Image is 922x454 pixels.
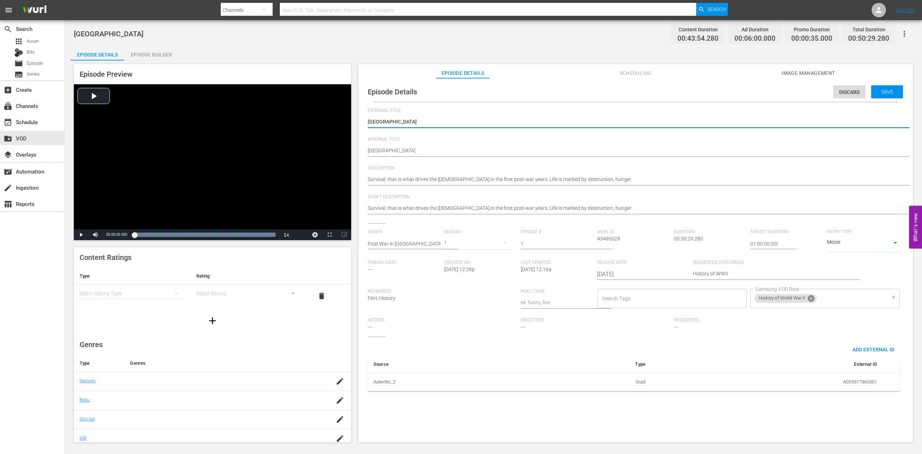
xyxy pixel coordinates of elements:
[368,373,540,391] th: Autentic_2
[674,229,747,235] span: Duration:
[70,46,124,60] button: Episode Details
[368,356,540,373] th: Source
[368,356,900,392] table: simple table
[4,167,12,176] span: Automation
[833,85,865,98] button: Discard
[74,268,351,307] table: simple table
[74,268,191,285] th: Type
[191,268,307,285] th: Rating
[14,59,23,68] span: Episode
[80,70,133,78] span: Episode Preview
[308,229,322,240] button: Jump To Time
[4,200,12,208] span: Reports
[871,85,903,98] button: Save
[4,150,12,159] span: Overlays
[14,48,23,57] div: Bits
[74,229,88,240] button: Play
[27,49,35,56] span: Bits
[80,340,103,349] span: Genres
[734,35,775,43] span: 00:06:00.000
[317,292,326,300] span: delete
[14,70,23,79] span: Series
[791,35,832,43] span: 00:00:35.000
[444,266,475,272] span: [DATE] 12:26p
[833,89,865,95] span: Discard
[444,229,517,235] span: Season:
[368,324,372,330] span: ---
[279,229,294,240] button: Playback Rate
[876,89,899,95] span: Save
[74,355,124,372] th: Type
[368,266,372,272] span: ---
[74,84,351,240] div: Video Player
[909,206,922,248] button: Open Feedback Widget
[368,229,440,235] span: Series:
[540,373,651,391] td: Guid
[521,266,551,272] span: [DATE] 12:16a
[750,229,823,235] span: Target Duration:
[693,270,842,279] textarea: History of WWII
[436,69,490,78] span: Episode Details
[651,356,883,373] th: External ID
[4,6,13,14] span: menu
[368,176,900,184] textarea: Survival, that is what drives the [DEMOGRAPHIC_DATA] in the first post-war years. Life is marked ...
[4,25,12,33] span: Search
[134,233,276,237] div: Progress Bar
[368,108,900,114] span: External Title
[27,38,39,45] span: Asset
[368,318,517,323] span: Actors
[896,7,915,13] a: Sign Out
[444,233,513,253] div: 1
[693,260,842,266] span: Suggested Categories:
[848,35,889,43] span: 00:50:29.280
[782,69,836,78] span: Image Management
[322,229,337,240] button: Fullscreen
[707,3,726,16] span: Search
[521,260,594,266] span: Last Updated:
[674,318,823,323] span: Producers
[80,253,131,262] span: Content Ratings
[368,295,395,301] span: FAH, History
[696,3,728,16] button: Search
[80,397,90,403] a: Roku
[74,30,143,38] span: [GEOGRAPHIC_DATA]
[597,236,620,242] span: 43495029
[791,24,832,35] div: Promo Duration
[734,24,775,35] div: Ad Duration
[124,46,178,63] div: Episode Builder
[651,373,883,391] td: A055517360001
[17,2,52,19] img: ans4CAIJ8jUAAAAAAAAAAAAAAAAAAAAAAAAgQb4GAAAAAAAAAAAAAAAAAAAAAAAAJMjXAAAAAAAAAAAAAAAAAAAAAAAAgAT5G...
[313,287,330,305] button: delete
[4,102,12,111] span: Channels
[521,318,670,323] span: Directors
[368,289,517,295] span: Keywords:
[80,435,86,441] a: IAB
[677,35,719,43] span: 00:43:54.280
[4,134,12,143] span: VOD
[368,137,900,143] span: Internal Title
[70,46,124,63] div: Episode Details
[609,69,663,78] span: Scheduling
[368,118,900,127] textarea: [GEOGRAPHIC_DATA]
[368,204,900,213] textarea: Survival, that is what drives the [DEMOGRAPHIC_DATA] in the first post-war years. Life is marked ...
[124,355,321,372] th: Genres
[337,229,351,240] button: Picture-in-Picture
[540,356,651,373] th: Type
[368,166,900,171] span: Description
[847,347,900,352] span: Add External Id
[521,324,525,330] span: ---
[597,229,670,235] span: Wurl ID:
[755,294,817,303] div: History of World War II
[521,229,594,235] span: Episode #:
[368,194,900,200] span: Short Description
[80,378,95,383] a: Nielsen
[27,71,40,78] span: Series
[124,46,178,60] button: Episode Builder
[847,343,900,356] button: Add External Id
[597,260,689,266] span: Release Date:
[677,24,719,35] div: Content Duration
[14,37,23,46] span: Asset
[521,289,594,295] span: Roku Tags:
[4,86,12,94] span: Create
[80,416,95,422] a: Sinclair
